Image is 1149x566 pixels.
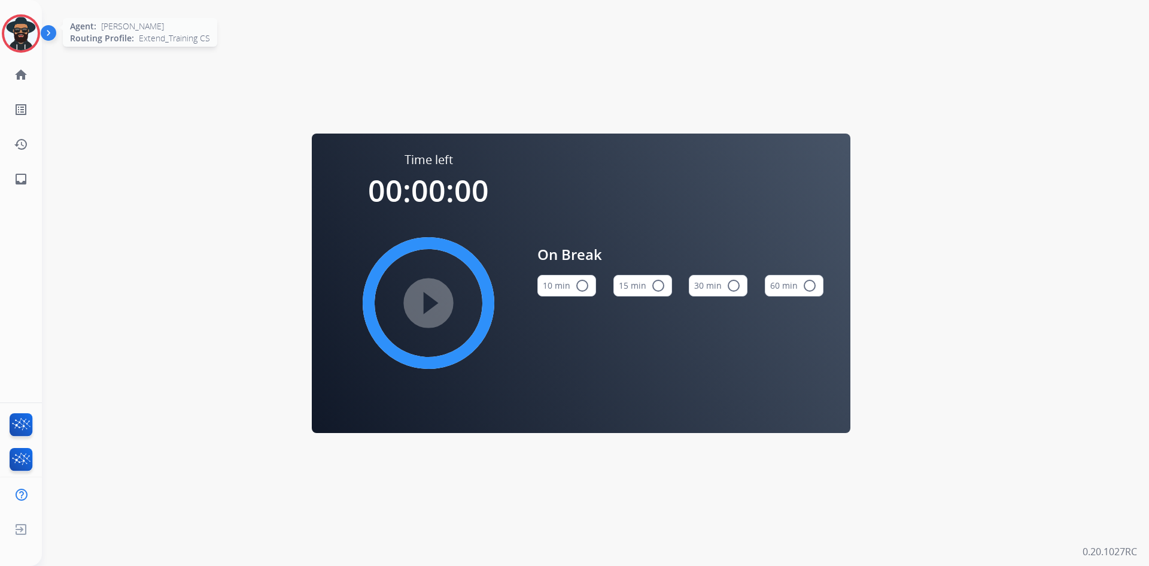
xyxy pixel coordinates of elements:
button: 30 min [689,275,747,296]
button: 10 min [537,275,596,296]
span: Extend_Training CS [139,32,210,44]
span: 00:00:00 [368,170,489,211]
mat-icon: inbox [14,172,28,186]
span: [PERSON_NAME] [101,20,164,32]
mat-icon: history [14,137,28,152]
img: avatar [4,17,38,50]
span: On Break [537,244,823,265]
button: 15 min [613,275,672,296]
span: Agent: [70,20,96,32]
p: 0.20.1027RC [1083,544,1137,559]
span: Time left [405,152,453,168]
mat-icon: radio_button_unchecked [651,279,665,293]
mat-icon: list_alt [14,102,28,117]
button: 60 min [765,275,823,296]
mat-icon: radio_button_unchecked [727,279,741,293]
mat-icon: radio_button_unchecked [575,279,589,293]
mat-icon: home [14,68,28,82]
mat-icon: radio_button_unchecked [803,279,817,293]
span: Routing Profile: [70,32,134,44]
